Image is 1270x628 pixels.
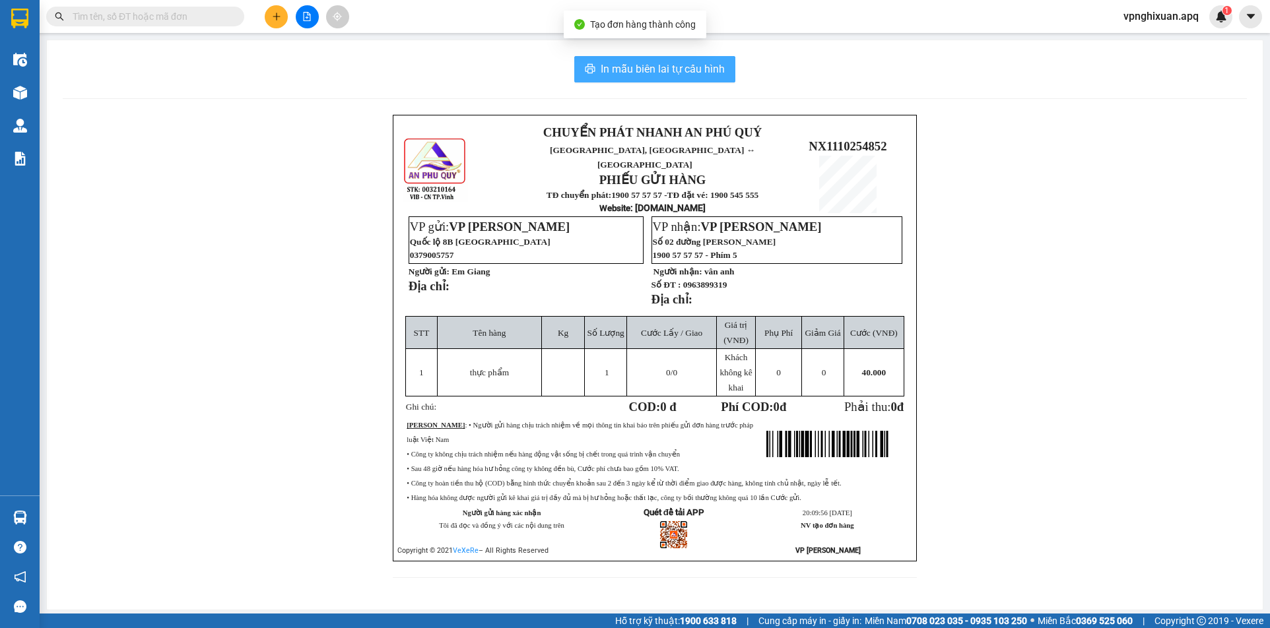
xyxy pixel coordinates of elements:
span: 0 [890,400,896,414]
span: /0 [666,367,677,377]
strong: [PERSON_NAME] [407,422,465,429]
span: 0 [666,367,671,377]
span: 0 [822,367,826,377]
span: caret-down [1245,11,1257,22]
strong: : [DOMAIN_NAME] [599,203,706,213]
span: VP [PERSON_NAME] [701,220,822,234]
strong: TĐ chuyển phát: [547,190,611,200]
span: STT [414,328,430,338]
span: 1 [419,367,424,377]
strong: NV tạo đơn hàng [801,522,853,529]
span: | [747,613,749,628]
span: Giảm Giá [805,328,840,338]
span: 1 [1224,6,1229,15]
span: • Sau 48 giờ nếu hàng hóa hư hỏng công ty không đền bù, Cước phí chưa bao gồm 10% VAT. [407,465,679,472]
span: Giá trị (VNĐ) [723,320,749,345]
button: file-add [296,5,319,28]
span: Số 02 đường [PERSON_NAME] [653,237,776,247]
span: plus [272,12,281,21]
strong: COD: [629,400,677,414]
span: Website [599,203,630,213]
span: Hỗ trợ kỹ thuật: [615,613,737,628]
strong: TĐ đặt vé: 1900 545 555 [667,190,759,200]
button: aim [326,5,349,28]
span: • Công ty không chịu trách nhiệm nếu hàng động vật sống bị chết trong quá trình vận chuyển [407,451,680,458]
span: Tạo đơn hàng thành công [590,19,696,30]
strong: Người gửi: [409,267,450,276]
span: Khách không kê khai [719,352,752,392]
strong: 1900 57 57 57 - [611,190,667,200]
strong: Địa chỉ: [652,292,692,306]
span: check-circle [574,19,585,30]
span: file-add [302,12,312,21]
button: printerIn mẫu biên lai tự cấu hình [574,56,735,82]
span: Số Lượng [587,328,624,338]
span: Tôi đã đọc và đồng ý với các nội dung trên [439,522,564,529]
button: plus [265,5,288,28]
span: • Công ty hoàn tiền thu hộ (COD) bằng hình thức chuyển khoản sau 2 đến 3 ngày kể từ thời điểm gia... [407,480,841,487]
span: copyright [1197,616,1206,625]
img: icon-new-feature [1215,11,1227,22]
span: Phụ Phí [764,328,793,338]
strong: Địa chỉ: [409,279,450,293]
span: vân anh [704,267,735,276]
span: vpnghixuan.apq [1113,8,1209,24]
strong: Số ĐT : [652,280,681,290]
span: Quốc lộ 8B [GEOGRAPHIC_DATA] [410,237,551,247]
strong: CHUYỂN PHÁT NHANH AN PHÚ QUÝ [543,125,762,139]
span: 0 đ [660,400,676,414]
span: Em Giang [451,267,490,276]
strong: Phí COD: đ [721,400,786,414]
span: Cước (VNĐ) [850,328,898,338]
img: warehouse-icon [13,119,27,133]
img: logo [403,137,468,202]
span: VP gửi: [410,220,570,234]
span: notification [14,571,26,583]
span: Ghi chú: [406,402,436,412]
span: printer [585,63,595,76]
span: Miền Bắc [1038,613,1133,628]
span: : • Người gửi hàng chịu trách nhiệm về mọi thông tin khai báo trên phiếu gửi đơn hàng trước pháp ... [407,422,753,443]
img: warehouse-icon [13,53,27,67]
strong: PHIẾU GỬI HÀNG [599,173,706,187]
span: search [55,12,64,21]
span: Kg [558,328,568,338]
span: 0 [774,400,780,414]
span: In mẫu biên lai tự cấu hình [601,61,725,77]
span: Copyright © 2021 – All Rights Reserved [397,546,549,555]
strong: Người gửi hàng xác nhận [463,509,541,517]
span: 1 [605,367,609,377]
span: 0963899319 [683,280,727,290]
span: VP nhận: [653,220,822,234]
span: 0 [776,367,781,377]
span: NX1110254852 [809,139,886,153]
span: • Hàng hóa không được người gửi kê khai giá trị đầy đủ mà bị hư hỏng hoặc thất lạc, công ty bồi t... [407,494,801,501]
span: [GEOGRAPHIC_DATA], [GEOGRAPHIC_DATA] ↔ [GEOGRAPHIC_DATA] [550,145,755,170]
img: logo-vxr [11,9,28,28]
span: Cung cấp máy in - giấy in: [758,613,861,628]
span: message [14,600,26,613]
span: Miền Nam [865,613,1027,628]
span: aim [333,12,342,21]
span: VP [PERSON_NAME] [449,220,570,234]
span: question-circle [14,541,26,553]
strong: Người nhận: [653,267,702,276]
span: 0379005757 [410,250,454,260]
span: 40.000 [862,367,886,377]
span: thực phẩm [470,367,509,377]
img: warehouse-icon [13,511,27,524]
img: solution-icon [13,152,27,166]
span: ⚪️ [1030,618,1034,623]
input: Tìm tên, số ĐT hoặc mã đơn [73,9,228,24]
span: Cước Lấy / Giao [641,328,702,338]
strong: 1900 633 818 [680,615,737,626]
a: VeXeRe [453,546,479,555]
strong: 0369 525 060 [1076,615,1133,626]
strong: Quét để tải APP [644,507,704,517]
span: 20:09:56 [DATE] [803,509,852,517]
img: warehouse-icon [13,86,27,100]
span: đ [897,400,904,414]
span: | [1143,613,1145,628]
strong: VP [PERSON_NAME] [795,546,861,555]
sup: 1 [1222,6,1232,15]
